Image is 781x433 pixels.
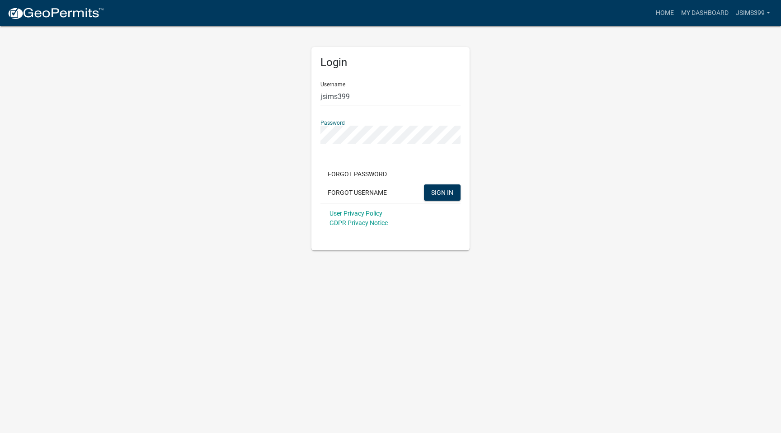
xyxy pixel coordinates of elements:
a: My Dashboard [677,5,732,22]
span: SIGN IN [431,188,453,196]
button: SIGN IN [424,184,461,201]
a: jsims399 [732,5,774,22]
button: Forgot Username [320,184,394,201]
a: User Privacy Policy [329,210,382,217]
a: GDPR Privacy Notice [329,219,388,226]
button: Forgot Password [320,166,394,182]
h5: Login [320,56,461,69]
a: Home [652,5,677,22]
